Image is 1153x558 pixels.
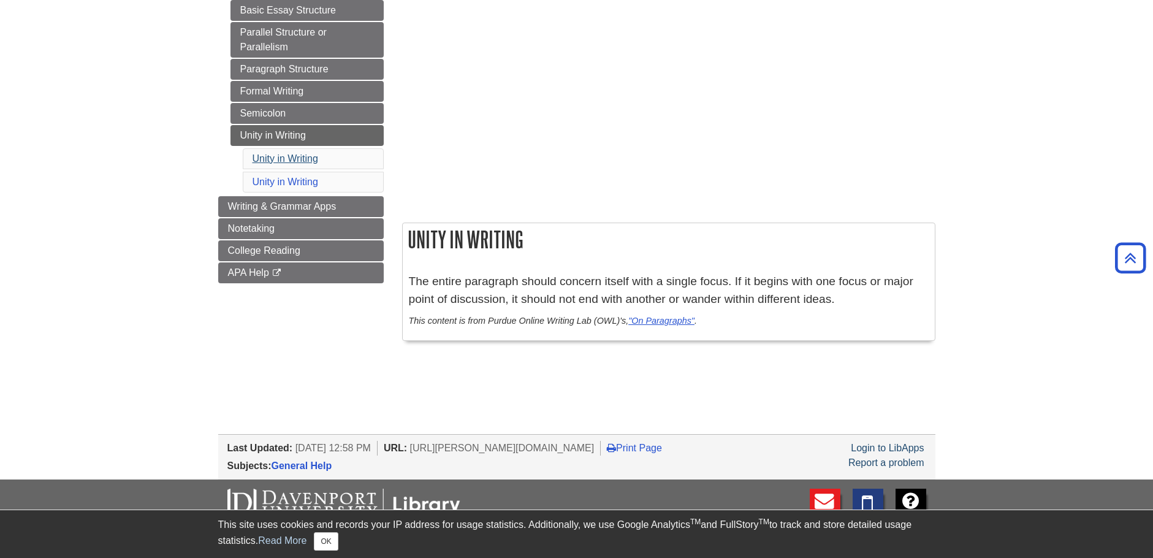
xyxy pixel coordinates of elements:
a: College Reading [218,240,384,261]
a: Text [853,489,883,531]
span: Writing & Grammar Apps [228,201,337,212]
a: Report a problem [848,457,924,468]
sup: TM [759,518,769,526]
a: Back to Top [1111,250,1150,266]
a: Unity in Writing [253,177,318,187]
a: FAQ [896,489,926,531]
a: Print Page [607,443,662,453]
a: "On Paragraphs" [628,316,694,326]
i: Print Page [607,443,616,453]
div: This site uses cookies and records your IP address for usage statistics. Additionally, we use Goo... [218,518,935,551]
a: Unity in Writing [230,125,384,146]
span: Subjects: [227,461,272,471]
a: Login to LibApps [851,443,924,453]
button: Close [314,532,338,551]
h2: Unity in Writing [403,223,935,256]
sup: TM [690,518,701,526]
a: Formal Writing [230,81,384,102]
a: Notetaking [218,218,384,239]
a: APA Help [218,262,384,283]
span: [URL][PERSON_NAME][DOMAIN_NAME] [410,443,595,453]
a: General Help [272,461,332,471]
a: Semicolon [230,103,384,124]
a: Writing & Grammar Apps [218,196,384,217]
span: URL: [384,443,407,453]
a: Unity in Writing [253,153,318,164]
a: Parallel Structure or Parallelism [230,22,384,58]
p: The entire paragraph should concern itself with a single focus. If it begins with one focus or ma... [409,273,929,308]
i: This link opens in a new window [272,269,282,277]
p: This content is from Purdue Online Writing Lab (OWL)'s, . [409,315,929,328]
span: [DATE] 12:58 PM [295,443,371,453]
span: College Reading [228,245,300,256]
span: Notetaking [228,223,275,234]
span: APA Help [228,267,269,278]
span: Last Updated: [227,443,293,453]
a: Read More [258,535,306,546]
a: Paragraph Structure [230,59,384,80]
img: DU Libraries [227,489,460,521]
a: E-mail [810,489,840,531]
